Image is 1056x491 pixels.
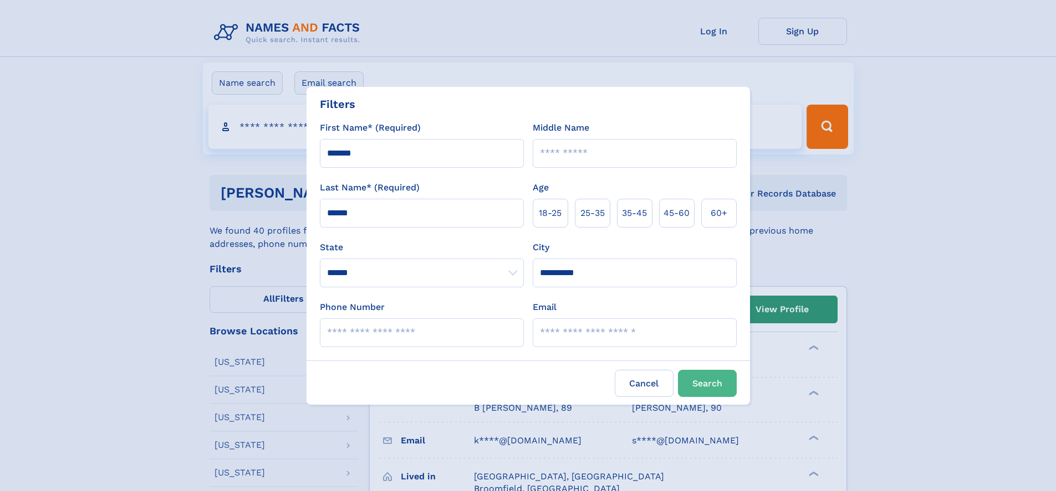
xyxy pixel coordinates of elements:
span: 45‑60 [664,206,690,220]
label: Age [533,181,549,194]
span: 35‑45 [622,206,647,220]
label: City [533,241,549,254]
button: Search [678,370,737,397]
label: First Name* (Required) [320,121,421,135]
label: Email [533,301,557,314]
div: Filters [320,96,355,112]
label: Middle Name [533,121,589,135]
span: 18‑25 [539,206,562,220]
span: 25‑35 [580,206,605,220]
label: Cancel [615,370,674,397]
label: Phone Number [320,301,385,314]
label: Last Name* (Required) [320,181,420,194]
label: State [320,241,524,254]
span: 60+ [711,206,727,220]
